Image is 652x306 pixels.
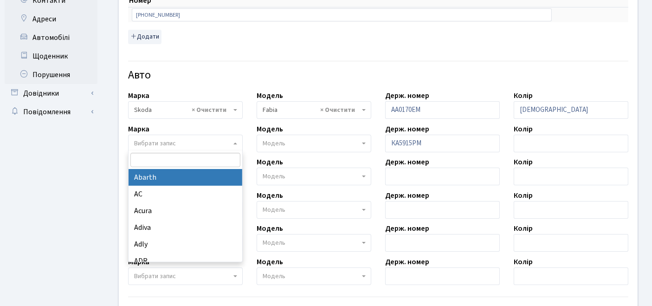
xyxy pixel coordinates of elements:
span: Модель [263,272,285,281]
label: Колір [514,190,533,201]
a: Щоденник [5,47,97,65]
span: Вибрати запис [134,272,176,281]
label: Держ. номер [385,223,429,234]
label: Модель [257,190,283,201]
span: Skoda [128,101,243,119]
li: Adiva [129,219,242,236]
span: Модель [263,238,285,247]
span: Fabia [263,105,360,115]
label: Модель [257,90,283,101]
label: Колір [514,124,533,135]
label: Колір [514,156,533,168]
a: Порушення [5,65,97,84]
span: Видалити всі елементи [192,105,226,115]
span: Модель [263,172,285,181]
label: Модель [257,256,283,267]
span: Видалити всі елементи [320,105,355,115]
span: Модель [263,205,285,215]
label: Марка [128,90,149,101]
li: Acura [129,202,242,219]
label: Марка [128,256,149,267]
label: Колір [514,90,533,101]
span: Skoda [134,105,231,115]
label: Колір [514,223,533,234]
label: Держ. номер [385,124,429,135]
span: Вибрати запис [134,139,176,148]
button: Додати [128,30,161,44]
label: Держ. номер [385,90,429,101]
a: Адреси [5,10,97,28]
label: Держ. номер [385,256,429,267]
li: AC [129,186,242,202]
label: Модель [257,156,283,168]
label: Держ. номер [385,190,429,201]
a: Автомобілі [5,28,97,47]
label: Модель [257,124,283,135]
h4: Авто [128,69,628,82]
label: Марка [128,124,149,135]
label: Модель [257,223,283,234]
li: Abarth [129,169,242,186]
a: Повідомлення [5,103,97,121]
li: ADR [129,253,242,269]
li: Adly [129,236,242,253]
span: Fabia [257,101,371,119]
span: Модель [263,139,285,148]
label: Держ. номер [385,156,429,168]
label: Колір [514,256,533,267]
a: Довідники [5,84,97,103]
